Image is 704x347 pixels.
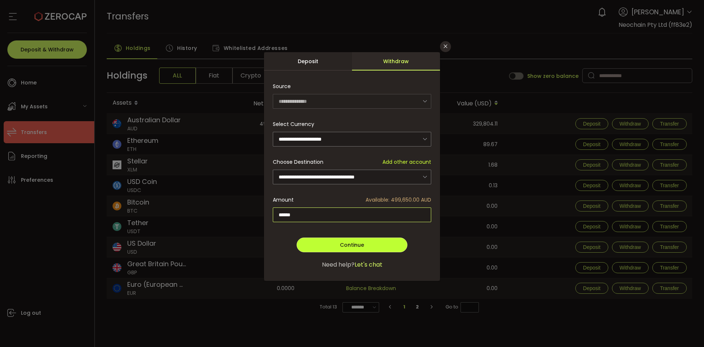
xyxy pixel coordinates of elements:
div: Deposit [264,52,352,71]
span: Add other account [382,158,431,166]
label: Select Currency [273,120,319,128]
span: Choose Destination [273,158,323,166]
span: Source [273,79,291,94]
iframe: Chat Widget [667,312,704,347]
div: dialog [264,52,440,281]
span: Amount [273,196,294,204]
span: Need help? [322,260,355,269]
button: Continue [297,238,407,252]
span: Let's chat [355,260,382,269]
span: Available: 499,650.00 AUD [366,196,431,204]
span: Continue [340,241,364,249]
button: Close [440,41,451,52]
div: Withdraw [352,52,440,71]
